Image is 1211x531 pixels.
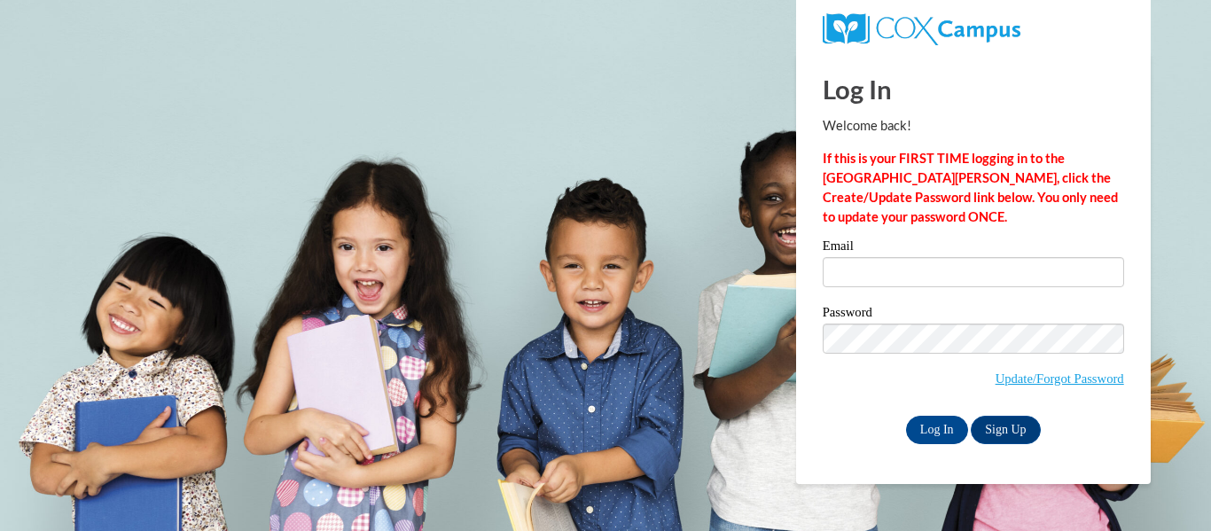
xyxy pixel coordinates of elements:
[823,20,1020,35] a: COX Campus
[823,13,1020,45] img: COX Campus
[823,306,1124,324] label: Password
[823,239,1124,257] label: Email
[823,116,1124,136] p: Welcome back!
[906,416,968,444] input: Log In
[823,151,1118,224] strong: If this is your FIRST TIME logging in to the [GEOGRAPHIC_DATA][PERSON_NAME], click the Create/Upd...
[996,371,1124,386] a: Update/Forgot Password
[971,416,1040,444] a: Sign Up
[823,71,1124,107] h1: Log In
